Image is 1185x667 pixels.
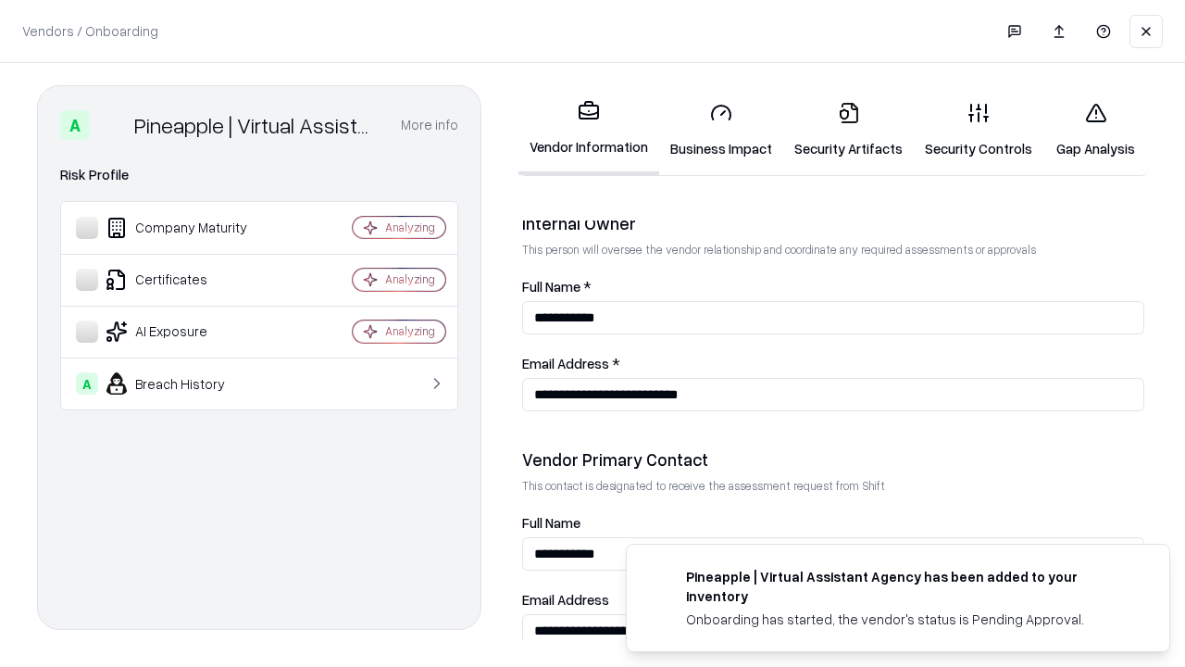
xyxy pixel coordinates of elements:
a: Security Artifacts [783,87,914,173]
div: Analyzing [385,323,435,339]
a: Security Controls [914,87,1043,173]
p: Vendors / Onboarding [22,21,158,41]
img: trypineapple.com [649,567,671,589]
p: This person will oversee the vendor relationship and coordinate any required assessments or appro... [522,242,1144,258]
label: Full Name * [522,280,1144,294]
div: Pineapple | Virtual Assistant Agency [134,110,379,140]
div: Pineapple | Virtual Assistant Agency has been added to your inventory [686,567,1125,606]
div: Internal Owner [522,212,1144,234]
div: Company Maturity [76,217,297,239]
div: A [76,372,98,395]
div: A [60,110,90,140]
button: More info [401,108,458,142]
div: Risk Profile [60,164,458,186]
a: Gap Analysis [1043,87,1148,173]
div: Certificates [76,269,297,291]
label: Email Address * [522,357,1144,371]
div: Onboarding has started, the vendor's status is Pending Approval. [686,610,1125,629]
div: Breach History [76,372,297,395]
a: Business Impact [659,87,783,173]
label: Email Address [522,593,1144,607]
p: This contact is designated to receive the assessment request from Shift [522,478,1144,494]
img: Pineapple | Virtual Assistant Agency [97,110,127,140]
div: AI Exposure [76,321,297,343]
div: Vendor Primary Contact [522,448,1144,471]
label: Full Name [522,516,1144,530]
a: Vendor Information [518,85,659,175]
div: Analyzing [385,220,435,235]
div: Analyzing [385,271,435,287]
